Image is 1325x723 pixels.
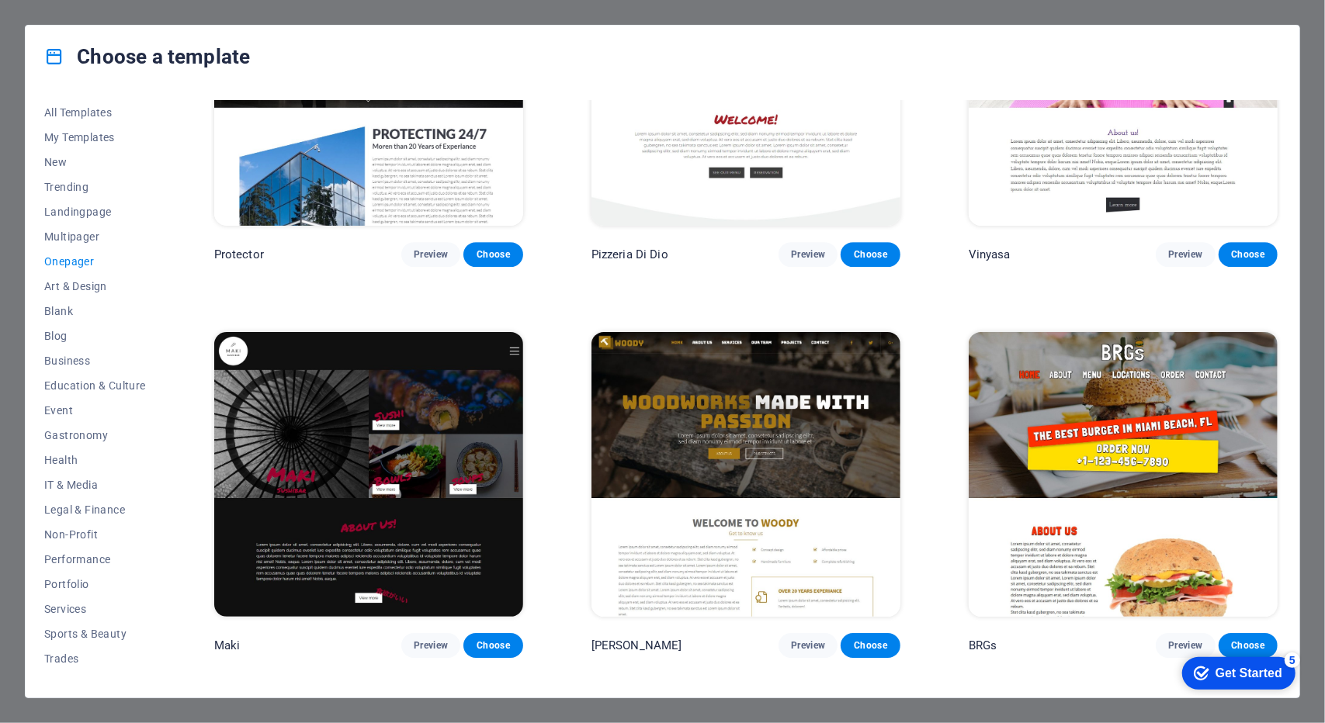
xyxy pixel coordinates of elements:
span: Choose [476,639,510,652]
button: Choose [463,633,522,658]
span: Gastronomy [44,429,146,441]
span: Choose [1231,639,1265,652]
span: Services [44,603,146,615]
p: Protector [214,247,264,262]
button: Art & Design [44,274,146,299]
button: Trending [44,175,146,199]
img: Maki [214,332,523,617]
span: Choose [1231,248,1265,261]
button: Health [44,448,146,472]
span: My Templates [44,131,146,144]
button: Preview [1156,633,1215,658]
button: Onepager [44,249,146,274]
div: 5 [115,3,130,19]
button: Trades [44,646,146,671]
button: Choose [1219,633,1278,658]
p: Pizzeria Di Dio [591,247,668,262]
span: Sports & Beauty [44,628,146,640]
span: Multipager [44,230,146,243]
span: Blank [44,305,146,317]
span: Preview [414,248,448,261]
button: Choose [841,633,900,658]
span: Preview [791,639,825,652]
span: Travel [44,677,146,690]
button: Choose [1219,242,1278,267]
span: Blog [44,330,146,342]
span: IT & Media [44,479,146,491]
span: Onepager [44,255,146,268]
span: Preview [1168,248,1202,261]
span: Trades [44,652,146,665]
button: Preview [401,242,460,267]
button: Portfolio [44,572,146,597]
button: Non-Profit [44,522,146,547]
span: Art & Design [44,280,146,292]
p: Maki [214,638,241,653]
button: Legal & Finance [44,497,146,522]
button: Multipager [44,224,146,249]
button: Education & Culture [44,373,146,398]
button: Event [44,398,146,423]
button: New [44,150,146,175]
button: IT & Media [44,472,146,497]
img: BRGs [969,332,1278,617]
button: Blank [44,299,146,323]
button: Preview [1156,242,1215,267]
button: Choose [841,242,900,267]
span: Non-Profit [44,528,146,541]
button: Landingpage [44,199,146,224]
span: Trending [44,181,146,193]
h4: Choose a template [44,44,250,69]
button: Blog [44,323,146,348]
span: New [44,156,146,168]
span: Preview [791,248,825,261]
span: Preview [414,639,448,652]
p: Vinyasa [969,247,1011,262]
button: Preview [779,242,838,267]
span: Legal & Finance [44,503,146,516]
button: Business [44,348,146,373]
button: Performance [44,547,146,572]
span: Performance [44,553,146,566]
img: Woody [591,332,900,617]
div: Get Started [46,17,113,31]
button: Preview [779,633,838,658]
button: Services [44,597,146,621]
span: Event [44,404,146,417]
span: Choose [476,248,510,261]
span: Choose [853,639,887,652]
span: Education & Culture [44,379,146,392]
button: Choose [463,242,522,267]
button: Travel [44,671,146,696]
span: Preview [1168,639,1202,652]
span: Landingpage [44,206,146,218]
button: Preview [401,633,460,658]
div: Get Started 5 items remaining, 0% complete [12,8,126,40]
span: All Templates [44,106,146,119]
button: Sports & Beauty [44,621,146,646]
button: All Templates [44,100,146,125]
span: Choose [853,248,887,261]
button: My Templates [44,125,146,150]
p: BRGs [969,638,997,653]
span: Portfolio [44,578,146,590]
button: Gastronomy [44,423,146,448]
span: Business [44,355,146,367]
span: Health [44,454,146,466]
p: [PERSON_NAME] [591,638,682,653]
